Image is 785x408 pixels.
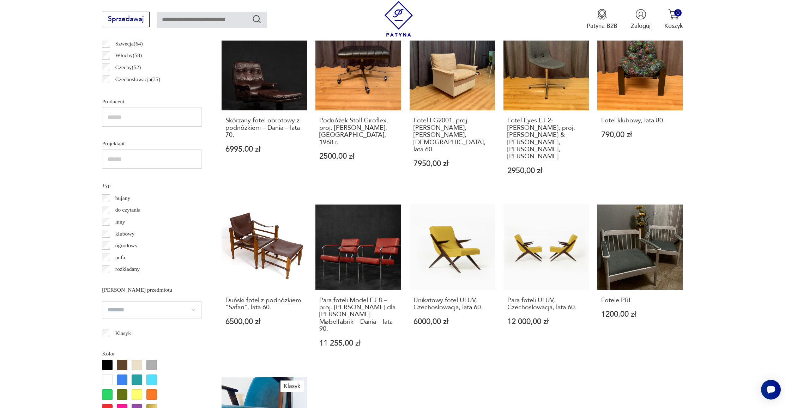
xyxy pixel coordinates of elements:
[503,25,589,191] a: Fotel Eyes EJ 2-XU, proj. Johannes Foersom & Peter Hiort-Lorenzen, Erik Jørgensen, DaniaFotel Eye...
[115,329,131,338] p: Klasyk
[507,297,585,311] h3: Para foteli ULUV, Czechosłowacja, lata 60.
[315,25,401,191] a: Podnóżek Stoll Giroflex, proj. Martin Stoll, Niemcy, 1968 r.Podnóżek Stoll Giroflex, proj. [PERSO...
[601,311,679,318] p: 1200,00 zł
[587,9,617,30] a: Ikona medaluPatyna B2B
[225,117,303,139] h3: Skórzany fotel obrotowy z podnóżkiem – Dania – lata 70.
[507,318,585,325] p: 12 000,00 zł
[115,264,140,274] p: rozkładany
[102,349,201,358] p: Kolor
[664,9,683,30] button: 0Koszyk
[225,297,303,311] h3: Duński fotel z podnóżkiem "Safari", lata 60.
[115,86,146,96] p: Norwegia ( 26 )
[102,12,150,27] button: Sprzedawaj
[597,205,683,364] a: Fotele PRLFotele PRL1200,00 zł
[761,380,781,400] iframe: Smartsupp widget button
[413,318,491,325] p: 6000,00 zł
[102,97,201,106] p: Producent
[319,117,397,146] h3: Podnóżek Stoll Giroflex, proj. [PERSON_NAME], [GEOGRAPHIC_DATA], 1968 r.
[601,131,679,139] p: 790,00 zł
[664,22,683,30] p: Koszyk
[507,117,585,160] h3: Fotel Eyes EJ 2-[PERSON_NAME], proj. [PERSON_NAME] & [PERSON_NAME], [PERSON_NAME], [PERSON_NAME]
[115,229,135,238] p: klubowy
[631,22,651,30] p: Zaloguj
[674,9,682,17] div: 0
[413,117,491,153] h3: Fotel FG2001, proj. [PERSON_NAME], [PERSON_NAME], [DEMOGRAPHIC_DATA], lata 60.
[222,205,307,364] a: Duński fotel z podnóżkiem "Safari", lata 60.Duński fotel z podnóżkiem "Safari", lata 60.6500,00 zł
[115,217,125,226] p: inny
[252,14,262,24] button: Szukaj
[381,1,417,37] img: Patyna - sklep z meblami i dekoracjami vintage
[587,9,617,30] button: Patyna B2B
[102,181,201,190] p: Typ
[631,9,651,30] button: Zaloguj
[115,194,130,203] p: bujany
[222,25,307,191] a: Skórzany fotel obrotowy z podnóżkiem – Dania – lata 70.Skórzany fotel obrotowy z podnóżkiem – Dan...
[635,9,646,20] img: Ikonka użytkownika
[319,153,397,160] p: 2500,00 zł
[507,167,585,175] p: 2950,00 zł
[315,205,401,364] a: Para foteli Model EJ 8 – proj. Torben Skov dla Erik Jørgensen Møbelfabrik – Dania – lata 90.Para ...
[225,318,303,325] p: 6500,00 zł
[601,117,679,124] h3: Fotel klubowy, lata 80.
[413,297,491,311] h3: Unikatowy fotel ULUV, Czechosłowacja, lata 60.
[102,139,201,148] p: Projektant
[319,297,397,333] h3: Para foteli Model EJ 8 – proj. [PERSON_NAME] dla [PERSON_NAME] Møbelfabrik – Dania – lata 90.
[115,205,140,214] p: do czytania
[668,9,679,20] img: Ikona koszyka
[410,205,495,364] a: Unikatowy fotel ULUV, Czechosłowacja, lata 60.Unikatowy fotel ULUV, Czechosłowacja, lata 60.6000,...
[115,241,138,250] p: ogrodowy
[115,253,125,262] p: pufa
[601,297,679,304] h3: Fotele PRL
[102,285,201,294] p: [PERSON_NAME] przedmiotu
[587,22,617,30] p: Patyna B2B
[115,75,160,84] p: Czechosłowacja ( 35 )
[115,39,143,48] p: Szwecja ( 64 )
[102,17,150,23] a: Sprzedawaj
[115,63,141,72] p: Czechy ( 52 )
[319,340,397,347] p: 11 255,00 zł
[597,25,683,191] a: Fotel klubowy, lata 80.Fotel klubowy, lata 80.790,00 zł
[413,160,491,168] p: 7950,00 zł
[225,146,303,153] p: 6995,00 zł
[115,51,142,60] p: Włochy ( 58 )
[410,25,495,191] a: Fotel FG2001, proj. Dieter Rams, Wolfgang Feierbach, Niemcy, lata 60.Fotel FG2001, proj. [PERSON_...
[597,9,608,20] img: Ikona medalu
[503,205,589,364] a: Para foteli ULUV, Czechosłowacja, lata 60.Para foteli ULUV, Czechosłowacja, lata 60.12 000,00 zł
